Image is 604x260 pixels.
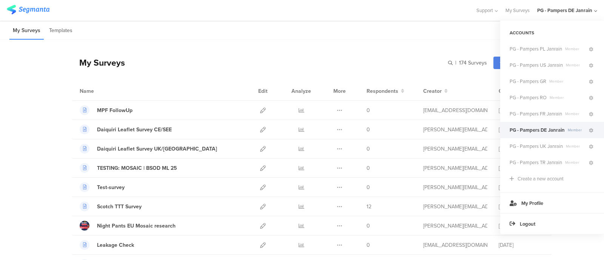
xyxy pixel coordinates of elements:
[80,105,133,115] a: MPF FollowUp
[537,7,592,14] div: PG - Pampers DE Janrain
[367,183,370,191] span: 0
[80,221,176,231] a: Night Pants EU Mosaic research
[255,82,271,100] div: Edit
[518,175,564,182] div: Create a new account
[423,241,487,249] div: burcak.b.1@pg.com
[367,106,370,114] span: 0
[9,22,44,40] li: My Surveys
[510,45,562,52] span: PG - Pampers PL Janrain
[500,26,604,39] div: ACCOUNTS
[97,145,217,153] div: Daiquiri Leaflet Survey UK/Iberia
[367,241,370,249] span: 0
[367,87,404,95] button: Respondents
[367,164,370,172] span: 0
[80,202,142,211] a: Scotch TTT Survey
[80,125,172,134] a: Daiquiri Leaflet Survey CE/SEE
[423,87,442,95] span: Creator
[97,222,176,230] div: Night Pants EU Mosaic research
[331,82,348,100] div: More
[423,106,487,114] div: burcak.b.1@pg.com
[499,87,524,95] button: Created
[290,82,313,100] div: Analyze
[423,145,487,153] div: fritz.t@pg.com
[97,106,133,114] div: MPF FollowUp
[500,192,604,213] a: My Profile
[80,163,177,173] a: TESTING: MOSAIC | BSOD ML 25
[97,183,125,191] div: Test-survey
[423,183,487,191] div: fritz.t@pg.com
[97,164,177,172] div: TESTING: MOSAIC | BSOD ML 25
[510,159,562,166] span: PG - Pampers TR Janrain
[499,183,544,191] div: [DATE]
[565,127,588,133] span: Member
[459,59,487,67] span: 174 Surveys
[80,144,217,154] a: Daiquiri Leaflet Survey UK/[GEOGRAPHIC_DATA]
[80,240,134,250] a: Leakage Check
[367,87,398,95] span: Respondents
[97,203,142,211] div: Scotch TTT Survey
[423,126,487,134] div: fritz.t@pg.com
[7,5,49,14] img: segmanta logo
[510,126,565,134] span: PG - Pampers DE Janrain
[423,203,487,211] div: fritz.t@pg.com
[547,95,588,100] span: Member
[367,145,370,153] span: 0
[546,78,588,84] span: Member
[367,222,370,230] span: 0
[521,200,543,207] span: My Profile
[80,182,125,192] a: Test-survey
[562,160,588,165] span: Member
[520,220,535,228] span: Logout
[499,87,518,95] span: Created
[423,164,487,172] div: fritz.t@pg.com
[97,241,134,249] div: Leakage Check
[423,222,487,230] div: alves.dp@pg.com
[80,87,125,95] div: Name
[562,46,588,52] span: Member
[510,143,563,150] span: PG - Pampers UK Janrain
[499,203,544,211] div: [DATE]
[499,145,544,153] div: [DATE]
[510,94,547,101] span: PG - Pampers RO
[423,87,448,95] button: Creator
[510,110,562,117] span: PG - Pampers FR Janrain
[563,62,588,68] span: Member
[499,164,544,172] div: [DATE]
[499,126,544,134] div: [DATE]
[46,22,76,40] li: Templates
[499,241,544,249] div: [DATE]
[499,106,544,114] div: [DATE]
[510,62,563,69] span: PG - Pampers US Janrain
[367,203,371,211] span: 12
[563,143,588,149] span: Member
[97,126,172,134] div: Daiquiri Leaflet Survey CE/SEE
[510,78,546,85] span: PG - Pampers GR
[476,7,493,14] span: Support
[367,126,370,134] span: 0
[454,59,458,67] span: |
[499,222,544,230] div: [DATE]
[562,111,588,117] span: Member
[72,56,125,69] div: My Surveys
